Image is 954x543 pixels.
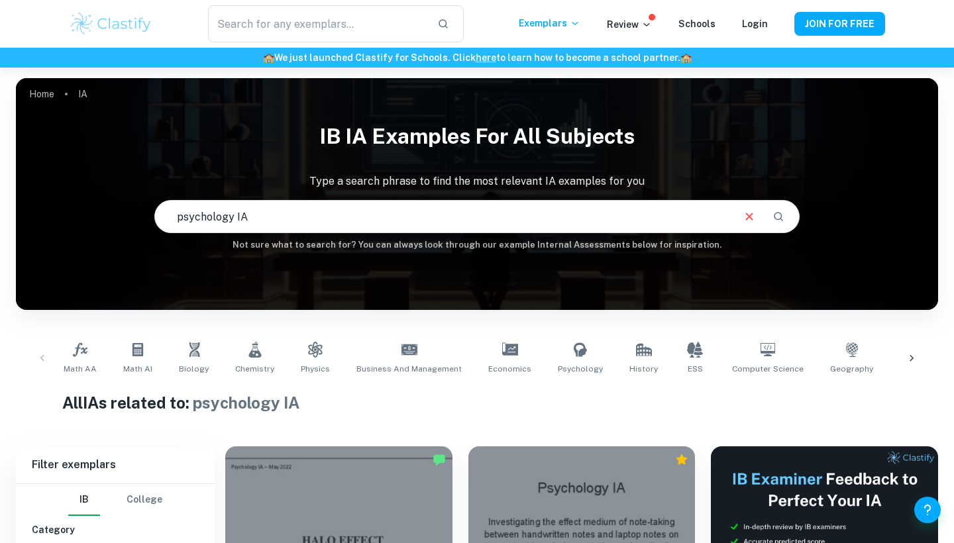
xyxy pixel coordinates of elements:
[16,173,938,189] p: Type a search phrase to find the most relevant IA examples for you
[155,198,731,235] input: E.g. player arrangements, enthalpy of combustion, analysis of a big city...
[830,363,873,375] span: Geography
[675,453,688,466] div: Premium
[488,363,531,375] span: Economics
[32,522,199,537] h6: Category
[127,484,162,516] button: College
[64,363,97,375] span: Math AA
[235,363,274,375] span: Chemistry
[914,497,941,523] button: Help and Feedback
[519,16,580,30] p: Exemplars
[433,453,446,466] img: Marked
[629,363,658,375] span: History
[688,363,703,375] span: ESS
[794,12,885,36] button: JOIN FOR FREE
[62,391,892,415] h1: All IAs related to:
[29,85,54,103] a: Home
[356,363,462,375] span: Business and Management
[208,5,427,42] input: Search for any exemplars...
[680,52,692,63] span: 🏫
[476,52,496,63] a: here
[16,238,938,252] h6: Not sure what to search for? You can always look through our example Internal Assessments below f...
[68,484,162,516] div: Filter type choice
[301,363,330,375] span: Physics
[69,11,153,37] img: Clastify logo
[678,19,715,29] a: Schools
[742,19,768,29] a: Login
[732,363,804,375] span: Computer Science
[193,393,299,412] span: psychology IA
[607,17,652,32] p: Review
[263,52,274,63] span: 🏫
[558,363,603,375] span: Psychology
[68,484,100,516] button: IB
[16,115,938,158] h1: IB IA examples for all subjects
[16,446,215,483] h6: Filter exemplars
[123,363,152,375] span: Math AI
[179,363,209,375] span: Biology
[3,50,951,65] h6: We just launched Clastify for Schools. Click to learn how to become a school partner.
[78,87,87,101] p: IA
[767,205,790,228] button: Search
[737,204,762,229] button: Clear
